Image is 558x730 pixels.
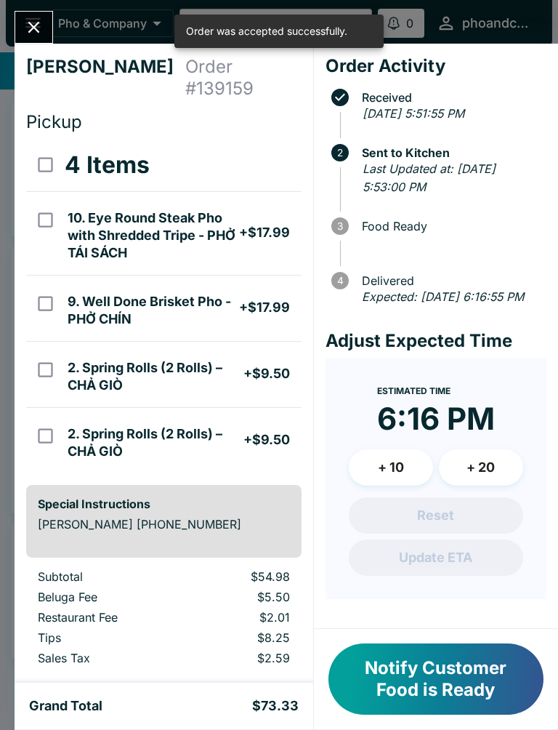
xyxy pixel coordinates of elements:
p: $2.59 [193,651,289,665]
h5: $73.33 [252,697,299,715]
h5: 2. Spring Rolls (2 Rolls) – CHẢ GIÒ [68,425,243,460]
h5: + $9.50 [243,365,290,382]
h5: 10. Eye Round Steak Pho with Shredded Tripe - PHỞ TÁI SÁCH [68,209,238,262]
em: Last Updated at: [DATE] 5:53:00 PM [363,161,496,195]
em: [DATE] 5:51:55 PM [363,106,464,121]
h5: 2. Spring Rolls (2 Rolls) – CHẢ GIÒ [68,359,243,394]
h4: [PERSON_NAME] [26,56,185,100]
button: Notify Customer Food is Ready [328,643,543,715]
text: 3 [337,220,343,232]
span: Delivered [355,274,546,287]
p: $8.25 [193,630,289,645]
button: + 10 [349,449,433,486]
table: orders table [26,139,302,473]
h4: Order # 139159 [185,56,302,100]
h4: Order Activity [325,55,546,77]
h4: Adjust Expected Time [325,330,546,352]
time: 6:16 PM [377,400,495,438]
text: 4 [336,275,343,286]
span: Estimated Time [377,385,450,396]
p: Tips [38,630,169,645]
p: $54.98 [193,569,289,584]
h5: + $17.99 [239,299,290,316]
div: Order was accepted successfully. [186,19,347,44]
button: Close [15,12,52,43]
h5: + $9.50 [243,431,290,449]
button: + 20 [439,449,523,486]
p: Restaurant Fee [38,610,169,625]
h5: 9. Well Done Brisket Pho - PHỞ CHÍN [68,293,238,328]
text: 2 [337,147,343,159]
p: Beluga Fee [38,590,169,604]
p: Sales Tax [38,651,169,665]
span: Food Ready [355,220,546,233]
h5: Grand Total [29,697,102,715]
p: Subtotal [38,569,169,584]
p: [PERSON_NAME] [PHONE_NUMBER] [38,517,290,532]
span: Sent to Kitchen [355,146,546,159]
h5: + $17.99 [239,224,290,241]
h6: Special Instructions [38,497,290,511]
h3: 4 Items [65,151,150,180]
span: Pickup [26,111,82,132]
p: $2.01 [193,610,289,625]
p: $5.50 [193,590,289,604]
table: orders table [26,569,302,671]
em: Expected: [DATE] 6:16:55 PM [362,289,524,304]
span: Received [355,91,546,104]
